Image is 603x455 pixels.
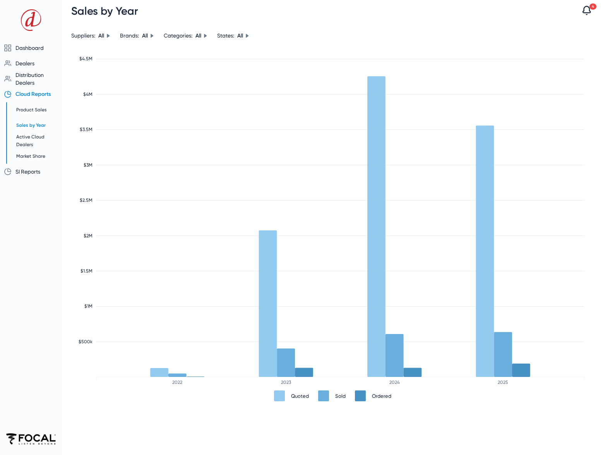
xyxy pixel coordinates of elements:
[16,123,46,128] span: Sales by Year
[389,380,400,385] text: 2024
[81,268,93,274] text: $1.5M
[15,169,40,175] span: SI Reports
[71,5,138,17] span: Sales by Year
[16,107,46,112] span: Product Sales
[142,32,148,39] span: All
[80,127,93,132] text: $3.5M
[16,134,45,147] span: Active Cloud Dealers
[291,393,309,399] div: Quoted
[120,32,139,39] span: Brands:
[98,32,104,39] span: All
[335,393,346,399] div: Sold
[15,60,34,66] span: Dealers
[15,91,51,97] span: Cloud Reports
[15,45,44,51] span: Dashboard
[6,433,56,445] img: FocalNaim_638378921479400931.png
[71,32,95,39] span: Suppliers:
[195,32,201,39] span: All
[164,32,192,39] span: Categories:
[281,380,291,385] text: 2023
[84,233,93,239] text: $2M
[84,162,93,168] text: $3M
[79,56,93,61] text: $4.5M
[84,303,93,309] text: $1M
[217,32,234,39] span: States:
[16,153,45,159] span: Market Share
[15,72,44,86] span: Distribution Dealers
[79,339,93,344] text: $500k
[498,380,508,385] text: 2025
[172,380,182,385] text: 2022
[237,32,243,39] span: All
[372,393,391,399] div: Ordered
[83,92,93,97] text: $4M
[80,198,93,203] text: $2.5M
